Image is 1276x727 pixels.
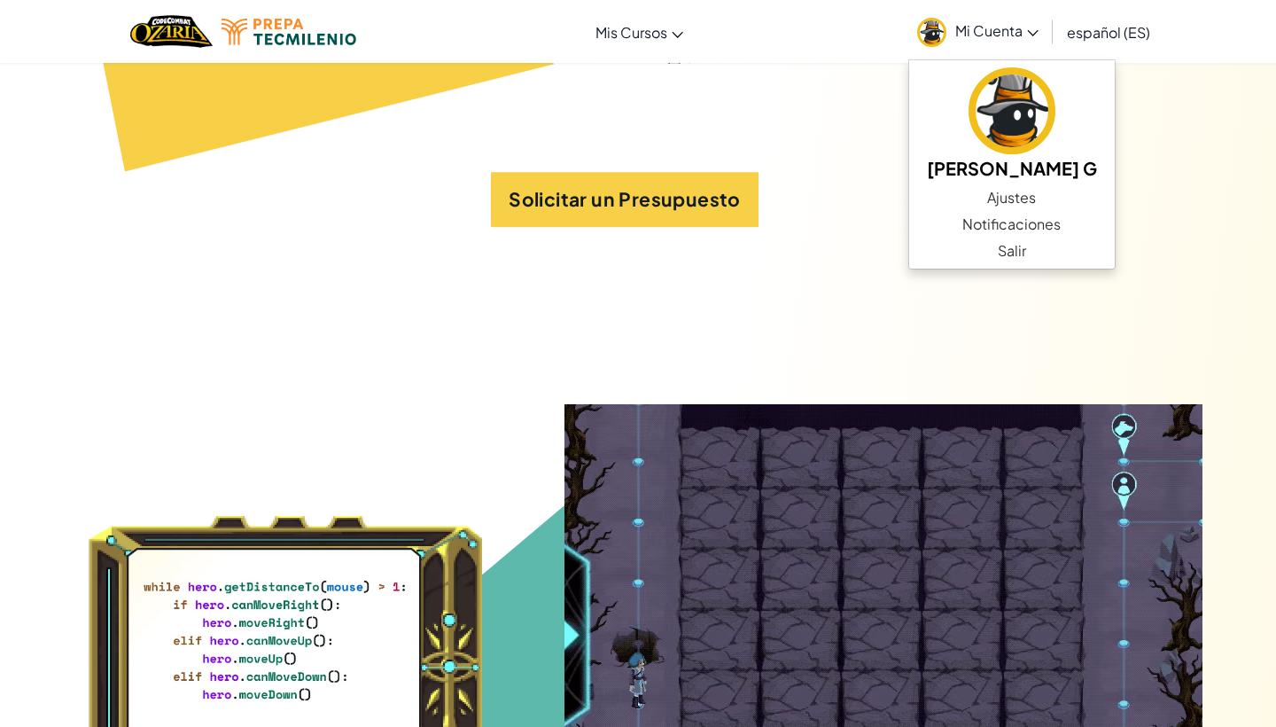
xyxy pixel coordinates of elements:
a: Ozaria by CodeCombat logo [130,13,213,50]
span: Mis Cursos [595,23,667,42]
img: avatar [969,67,1055,154]
span: Mi Cuenta [955,21,1039,40]
a: Salir [909,238,1115,264]
span: Notificaciones [962,214,1061,235]
a: español (ES) [1058,8,1159,56]
h5: [PERSON_NAME] G [927,154,1097,182]
img: avatar [917,18,946,47]
a: Notificaciones [909,211,1115,238]
img: Tecmilenio logo [222,19,356,45]
a: Mi Cuenta [908,4,1047,59]
span: español (ES) [1067,23,1150,42]
img: Home [130,13,213,50]
button: Solicitar un Presupuesto [491,172,759,227]
a: Mis Cursos [587,8,692,56]
a: Ajustes [909,184,1115,211]
a: [PERSON_NAME] G [909,65,1115,184]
